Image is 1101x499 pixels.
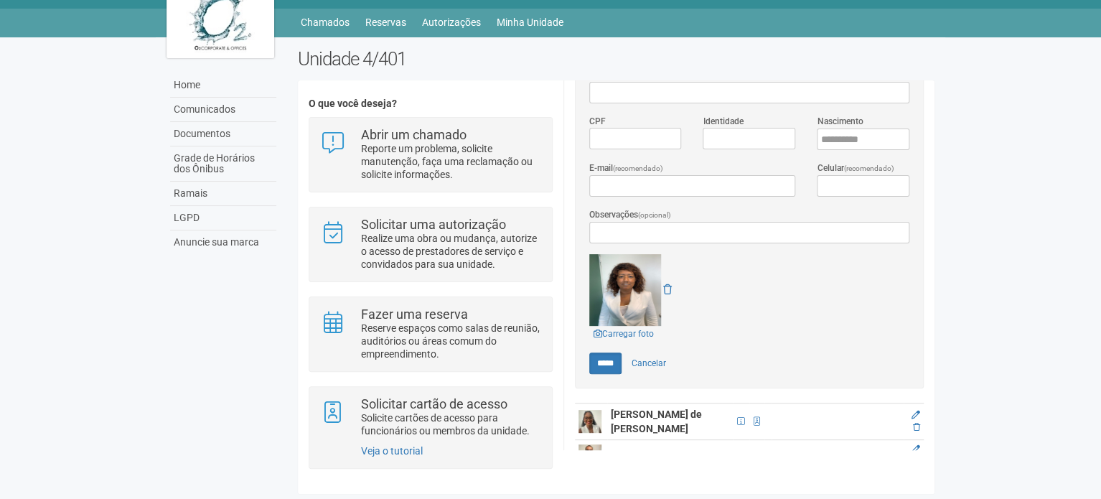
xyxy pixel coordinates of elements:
a: Grade de Horários dos Ônibus [170,146,276,182]
a: Cancelar [624,353,674,374]
a: Editar membro [912,410,920,420]
a: Veja o tutorial [361,445,423,457]
span: (opcional) [638,211,671,219]
p: Reporte um problema, solicite manutenção, faça uma reclamação ou solicite informações. [361,142,541,181]
h2: Unidade 4/401 [298,48,934,70]
label: E-mail [589,162,663,175]
strong: Fazer uma reserva [361,307,468,322]
a: Ramais [170,182,276,206]
a: Editar membro [912,444,920,454]
label: Observações [589,208,671,222]
strong: Abrir um chamado [361,127,467,142]
a: Fazer uma reserva Reserve espaços como salas de reunião, auditórios ou áreas comum do empreendime... [320,308,540,360]
a: Excluir membro [913,422,920,432]
label: Nascimento [817,115,863,128]
a: Chamados [301,12,350,32]
a: Documentos [170,122,276,146]
p: Realize uma obra ou mudança, autorize o acesso de prestadores de serviço e convidados para sua un... [361,232,541,271]
a: LGPD [170,206,276,230]
span: (recomendado) [613,164,663,172]
label: Identidade [703,115,743,128]
label: CPF [589,115,606,128]
strong: Solicitar uma autorização [361,217,506,232]
strong: [PERSON_NAME] [611,450,688,462]
a: Home [170,73,276,98]
a: Comunicados [170,98,276,122]
h4: O que você deseja? [309,98,552,109]
a: Solicitar uma autorização Realize uma obra ou mudança, autorize o acesso de prestadores de serviç... [320,218,540,271]
strong: Solicitar cartão de acesso [361,396,507,411]
strong: [PERSON_NAME] de [PERSON_NAME] [611,409,702,434]
a: Abrir um chamado Reporte um problema, solicite manutenção, faça uma reclamação ou solicite inform... [320,129,540,181]
label: Celular [817,162,894,175]
a: Anuncie sua marca [170,230,276,254]
img: GetFile [589,254,661,326]
a: Autorizações [422,12,481,32]
a: Solicitar cartão de acesso Solicite cartões de acesso para funcionários ou membros da unidade. [320,398,540,437]
span: (recomendado) [843,164,894,172]
p: Solicite cartões de acesso para funcionários ou membros da unidade. [361,411,541,437]
a: Carregar foto [589,326,658,342]
p: Reserve espaços como salas de reunião, auditórios ou áreas comum do empreendimento. [361,322,541,360]
a: Reservas [365,12,406,32]
a: Minha Unidade [497,12,563,32]
img: user.png [578,444,601,467]
img: user.png [578,410,601,433]
a: Remover [663,284,672,295]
